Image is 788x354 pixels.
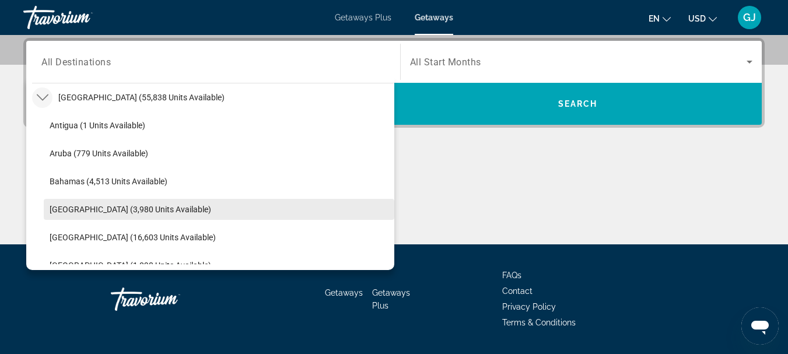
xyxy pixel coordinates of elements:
a: Travorium [23,2,140,33]
button: Change currency [688,10,717,27]
a: Contact [502,286,533,296]
button: Select destination: Cayman Islands (16,603 units available) [44,227,394,248]
a: Getaways Plus [372,288,410,310]
a: Getaways [325,288,363,297]
button: Change language [649,10,671,27]
span: All Destinations [41,56,111,67]
span: en [649,14,660,23]
span: GJ [743,12,756,23]
span: Aruba (779 units available) [50,149,148,158]
button: User Menu [734,5,765,30]
span: All Start Months [410,57,481,68]
span: [GEOGRAPHIC_DATA] (1,098 units available) [50,261,211,270]
button: Select destination: Bahamas (4,513 units available) [44,171,394,192]
div: Search widget [26,41,762,125]
a: Terms & Conditions [502,318,576,327]
button: Toggle Caribbean & Atlantic Islands (55,838 units available) submenu [32,87,52,108]
a: Privacy Policy [502,302,556,311]
span: Search [558,99,598,108]
button: Select destination: Caribbean & Atlantic Islands (55,838 units available) [52,87,394,108]
div: Destination options [26,77,394,270]
button: Select destination: Aruba (779 units available) [44,143,394,164]
span: [GEOGRAPHIC_DATA] (16,603 units available) [50,233,216,242]
span: [GEOGRAPHIC_DATA] (55,838 units available) [58,93,225,102]
a: Go Home [111,282,227,317]
a: FAQs [502,271,521,280]
span: [GEOGRAPHIC_DATA] (3,980 units available) [50,205,211,214]
button: Select destination: Barbados (3,980 units available) [44,199,394,220]
span: Antigua (1 units available) [50,121,145,130]
button: Select destination: Dominican Republic (1,098 units available) [44,255,394,276]
button: Search [394,83,762,125]
a: Getaways Plus [335,13,391,22]
input: Select destination [41,55,385,69]
button: Select destination: Antigua (1 units available) [44,115,394,136]
span: Bahamas (4,513 units available) [50,177,167,186]
a: Getaways [415,13,453,22]
span: USD [688,14,706,23]
iframe: Button to launch messaging window [741,307,779,345]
